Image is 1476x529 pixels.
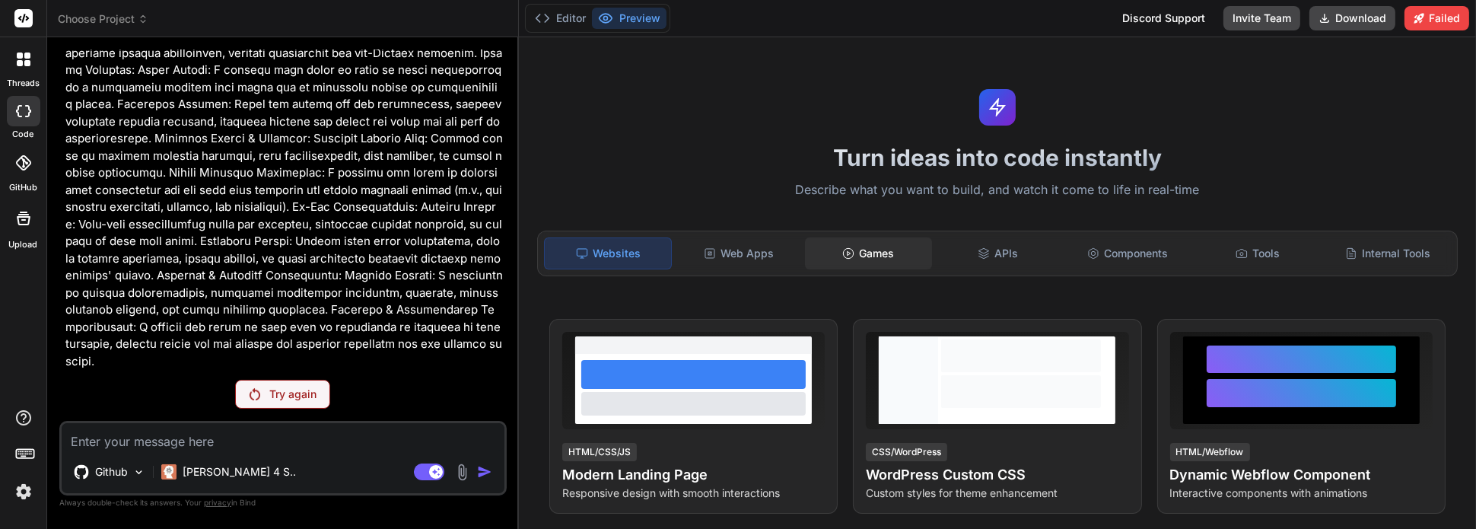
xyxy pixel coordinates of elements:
[269,387,317,402] p: Try again
[1194,237,1322,269] div: Tools
[544,237,673,269] div: Websites
[1170,443,1250,461] div: HTML/Webflow
[1324,237,1451,269] div: Internal Tools
[1064,237,1191,269] div: Components
[7,77,40,90] label: threads
[9,238,38,251] label: Upload
[11,479,37,505] img: settings
[866,443,947,461] div: CSS/WordPress
[9,181,37,194] label: GitHub
[95,464,128,480] p: Github
[59,496,507,510] p: Always double-check its answers. Your in Bind
[204,498,231,507] span: privacy
[1170,486,1433,501] p: Interactive components with animations
[1170,464,1433,486] h4: Dynamic Webflow Component
[866,464,1128,486] h4: WordPress Custom CSS
[562,486,825,501] p: Responsive design with smooth interactions
[453,464,471,481] img: attachment
[529,8,592,29] button: Editor
[250,388,260,400] img: Retry
[1404,6,1469,30] button: Failed
[13,128,34,141] label: code
[592,8,666,29] button: Preview
[1113,6,1214,30] div: Discord Support
[528,144,1467,171] h1: Turn ideas into code instantly
[1223,6,1300,30] button: Invite Team
[805,237,932,269] div: Games
[183,464,296,480] p: [PERSON_NAME] 4 S..
[161,464,177,480] img: Claude 4 Sonnet
[132,466,145,479] img: Pick Models
[562,464,825,486] h4: Modern Landing Page
[1309,6,1395,30] button: Download
[528,180,1467,200] p: Describe what you want to build, and watch it come to life in real-time
[866,486,1128,501] p: Custom styles for theme enhancement
[477,464,492,480] img: icon
[562,443,637,461] div: HTML/CSS/JS
[675,237,802,269] div: Web Apps
[935,237,1062,269] div: APIs
[58,11,148,27] span: Choose Project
